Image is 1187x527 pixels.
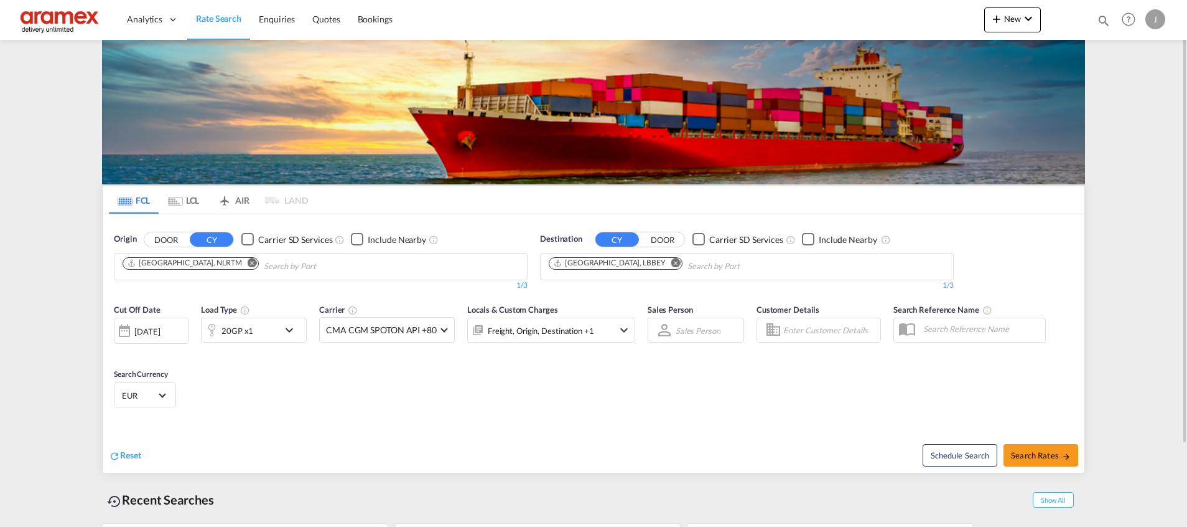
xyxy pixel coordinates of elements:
md-icon: icon-information-outline [240,305,250,315]
md-chips-wrap: Chips container. Use arrow keys to select chips. [121,254,387,277]
md-pagination-wrapper: Use the left and right arrow keys to navigate between tabs [109,186,308,214]
input: Enter Customer Details [783,321,877,339]
button: DOOR [144,232,188,247]
span: CMA CGM SPOTON API +80 [326,324,437,336]
span: Rate Search [196,13,241,24]
input: Chips input. [264,257,382,277]
md-icon: icon-refresh [109,450,120,462]
div: Press delete to remove this chip. [553,258,668,268]
div: [DATE] [114,318,189,344]
span: Analytics [127,13,162,26]
span: Quotes [312,14,340,24]
md-tab-item: LCL [159,186,208,214]
span: Cut Off Date [114,305,161,315]
div: Carrier SD Services [258,234,332,246]
span: Destination [540,233,582,245]
md-datepicker: Select [114,343,123,359]
span: Origin [114,233,136,245]
md-icon: Unchecked: Ignores neighbouring ports when fetching rates.Checked : Includes neighbouring ports w... [881,235,891,245]
md-chips-wrap: Chips container. Use arrow keys to select chips. [547,254,811,277]
md-icon: icon-backup-restore [107,494,122,509]
md-checkbox: Checkbox No Ink [351,233,426,246]
button: CY [595,232,639,247]
button: Search Ratesicon-arrow-right [1003,444,1078,467]
md-icon: icon-magnify [1097,14,1110,27]
button: DOOR [641,232,684,247]
span: Reset [120,450,141,460]
span: Enquiries [259,14,295,24]
div: Carrier SD Services [709,234,783,246]
md-checkbox: Checkbox No Ink [802,233,877,246]
md-icon: The selected Trucker/Carrierwill be displayed in the rate results If the rates are from another f... [348,305,358,315]
div: icon-magnify [1097,14,1110,32]
div: 1/3 [540,280,954,291]
div: J [1145,9,1165,29]
div: Include Nearby [819,234,877,246]
span: Help [1118,9,1139,30]
button: Remove [240,258,258,270]
md-icon: icon-chevron-down [282,323,303,338]
div: Freight Origin Destination Factory Stuffing [488,322,594,339]
md-tab-item: FCL [109,186,159,214]
md-checkbox: Checkbox No Ink [692,233,783,246]
input: Search Reference Name [917,320,1045,338]
span: Bookings [358,14,393,24]
div: 20GP x1icon-chevron-down [201,318,307,343]
span: Carrier [319,305,358,315]
span: Search Currency [114,369,168,379]
md-checkbox: Checkbox No Ink [241,233,332,246]
div: [DATE] [134,326,160,337]
md-icon: icon-plus 400-fg [989,11,1004,26]
div: Press delete to remove this chip. [127,258,244,268]
div: Rotterdam, NLRTM [127,258,242,268]
button: icon-plus 400-fgNewicon-chevron-down [984,7,1041,32]
div: Include Nearby [368,234,426,246]
md-select: Select Currency: € EUREuro [121,386,169,404]
img: LCL+%26+FCL+BACKGROUND.png [102,40,1085,184]
div: Freight Origin Destination Factory Stuffingicon-chevron-down [467,318,635,343]
span: Show All [1033,492,1074,508]
div: OriginDOOR CY Checkbox No InkUnchecked: Search for CY (Container Yard) services for all selected ... [103,214,1084,473]
span: Search Reference Name [893,305,992,315]
div: icon-refreshReset [109,449,141,463]
div: 20GP x1 [221,322,253,339]
md-icon: icon-chevron-down [617,323,631,338]
span: Load Type [201,305,250,315]
span: Sales Person [648,305,693,315]
md-icon: icon-arrow-right [1062,452,1071,461]
span: EUR [122,390,157,401]
div: Recent Searches [102,486,219,514]
md-tab-item: AIR [208,186,258,214]
span: New [989,14,1036,24]
img: dca169e0c7e311edbe1137055cab269e.png [19,6,103,34]
md-icon: Unchecked: Search for CY (Container Yard) services for all selected carriers.Checked : Search for... [786,235,796,245]
div: Beirut, LBBEY [553,258,666,268]
md-select: Sales Person [674,321,722,339]
button: Note: By default Schedule search will only considerorigin ports, destination ports and cut off da... [923,444,997,467]
md-icon: Unchecked: Search for CY (Container Yard) services for all selected carriers.Checked : Search for... [335,235,345,245]
div: Help [1118,9,1145,31]
div: 1/3 [114,280,528,291]
button: Remove [663,258,682,270]
md-icon: Your search will be saved by the below given name [982,305,992,315]
md-icon: icon-airplane [217,193,232,202]
span: Locals & Custom Charges [467,305,558,315]
input: Chips input. [687,257,806,277]
md-icon: icon-chevron-down [1021,11,1036,26]
md-icon: Unchecked: Ignores neighbouring ports when fetching rates.Checked : Includes neighbouring ports w... [429,235,439,245]
span: Search Rates [1011,450,1071,460]
button: CY [190,232,233,247]
span: Customer Details [756,305,819,315]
